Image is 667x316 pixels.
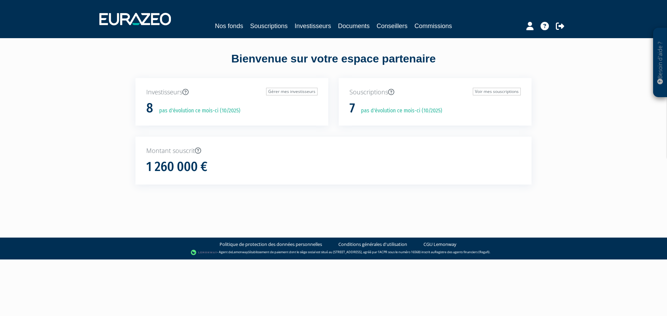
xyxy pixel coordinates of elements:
[414,21,452,31] a: Commissions
[435,250,489,254] a: Registre des agents financiers (Regafi)
[146,146,521,155] p: Montant souscrit
[250,21,288,31] a: Souscriptions
[99,13,171,25] img: 1732889491-logotype_eurazeo_blanc_rvb.png
[154,107,240,115] p: pas d'évolution ce mois-ci (10/2025)
[656,32,664,94] p: Besoin d'aide ?
[146,160,207,174] h1: 1 260 000 €
[349,101,355,116] h1: 7
[349,88,521,97] p: Souscriptions
[146,101,153,116] h1: 8
[191,249,217,256] img: logo-lemonway.png
[146,88,318,97] p: Investisseurs
[338,21,370,31] a: Documents
[295,21,331,31] a: Investisseurs
[423,241,456,248] a: CGU Lemonway
[232,250,248,254] a: Lemonway
[215,21,243,31] a: Nos fonds
[377,21,407,31] a: Conseillers
[220,241,322,248] a: Politique de protection des données personnelles
[338,241,407,248] a: Conditions générales d'utilisation
[7,249,660,256] div: - Agent de (établissement de paiement dont le siège social est situé au [STREET_ADDRESS], agréé p...
[473,88,521,95] a: Voir mes souscriptions
[356,107,442,115] p: pas d'évolution ce mois-ci (10/2025)
[266,88,318,95] a: Gérer mes investisseurs
[130,51,537,78] div: Bienvenue sur votre espace partenaire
